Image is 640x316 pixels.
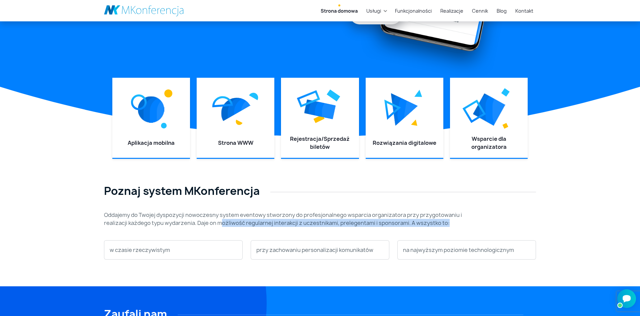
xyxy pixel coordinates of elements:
[438,5,466,17] a: Realizacje
[473,93,505,126] img: Graficzny element strony
[304,99,336,119] img: Graficzny element strony
[384,99,401,120] img: Graficzny element strony
[110,246,237,254] p: w czasie rzeczywistym
[318,5,360,17] a: Strona domowa
[161,123,167,128] img: Graficzny element strony
[403,246,530,254] p: na najwyższym poziomie technologicznym
[128,139,175,146] a: Aplikacja mobilna
[513,5,536,17] a: Kontakt
[104,185,536,197] h2: Poznaj system MKonferencja
[327,89,340,101] img: Graficzny element strony
[221,98,250,121] img: Graficzny element strony
[501,88,510,97] img: Graficzny element strony
[391,93,418,126] img: Graficzny element strony
[469,5,491,17] a: Cennik
[373,139,436,146] a: Rozwiązania digitalowe
[617,289,636,308] iframe: Smartsupp widget button
[502,123,508,129] img: Graficzny element strony
[131,94,147,110] img: Graficzny element strony
[494,5,509,17] a: Blog
[471,135,507,150] a: Wsparcie dla organizatora
[414,89,422,97] img: Graficzny element strony
[164,89,172,97] img: Graficzny element strony
[290,135,350,150] a: Rejestracja/Sprzedaż biletów
[104,211,463,227] p: Oddajemy do Twojej dyspozycji nowoczesny system eventowy stworzony do profesjonalnego wsparcia or...
[138,96,164,123] img: Graficzny element strony
[218,139,253,146] a: Strona WWW
[236,119,243,125] img: Graficzny element strony
[392,5,434,17] a: Funkcjonalności
[256,246,384,254] p: przy zachowaniu personalizacji komunikatów
[364,5,384,17] a: Usługi
[294,85,323,112] img: Graficzny element strony
[462,99,486,123] img: Graficzny element strony
[212,96,233,107] img: Graficzny element strony
[249,93,258,100] img: Graficzny element strony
